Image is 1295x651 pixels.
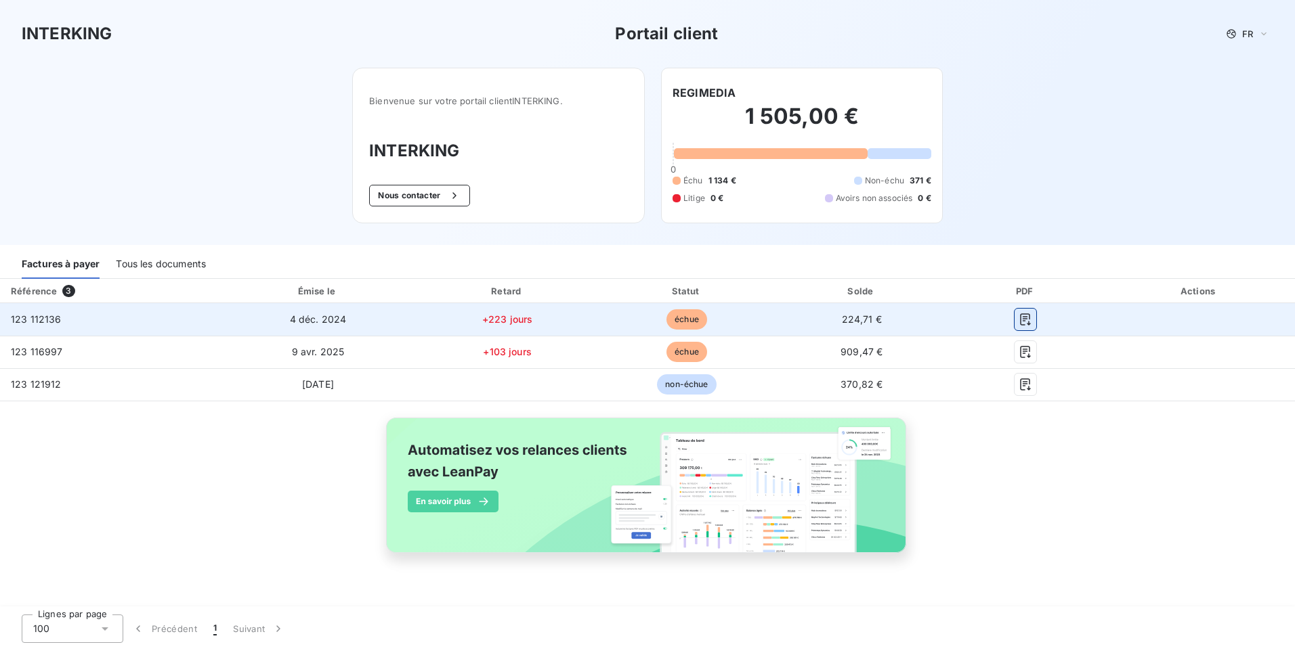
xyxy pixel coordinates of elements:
span: 370,82 € [841,378,883,390]
span: 909,47 € [841,346,883,357]
span: [DATE] [302,378,334,390]
span: 0 € [918,192,931,204]
div: PDF [951,284,1101,298]
span: Litige [683,192,705,204]
span: 9 avr. 2025 [292,346,345,357]
button: 1 [205,614,225,643]
span: 4 déc. 2024 [290,313,347,325]
div: Solde [778,284,946,298]
h2: 1 505,00 € [673,103,931,143]
span: 0 € [710,192,723,204]
span: Échu [683,175,703,187]
div: Factures à payer [22,250,100,279]
span: 123 116997 [11,346,63,357]
div: Émise le [222,284,415,298]
img: banner [374,409,921,576]
button: Précédent [123,614,205,643]
div: Actions [1106,284,1292,298]
div: Statut [601,284,773,298]
button: Nous contacter [369,185,469,206]
span: 100 [33,622,49,635]
span: 123 121912 [11,378,62,390]
span: FR [1242,28,1253,39]
span: 1 [213,622,217,635]
button: Suivant [225,614,293,643]
div: Référence [11,286,57,296]
h3: INTERKING [22,22,112,46]
span: 123 112136 [11,313,62,325]
h3: Portail client [615,22,718,46]
span: 3 [62,285,75,297]
span: échue [666,309,707,330]
span: échue [666,342,707,362]
span: 1 134 € [708,175,736,187]
span: Avoirs non associés [836,192,913,204]
span: Non-échu [865,175,904,187]
span: non-échue [657,374,716,395]
h3: INTERKING [369,139,628,163]
div: Retard [419,284,595,298]
span: 0 [671,164,676,175]
span: Bienvenue sur votre portail client INTERKING . [369,95,628,106]
div: Tous les documents [116,250,206,279]
span: 371 € [910,175,931,187]
span: +103 jours [483,346,532,357]
span: 224,71 € [842,313,882,325]
h6: REGIMEDIA [673,85,736,101]
span: +223 jours [482,313,533,325]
